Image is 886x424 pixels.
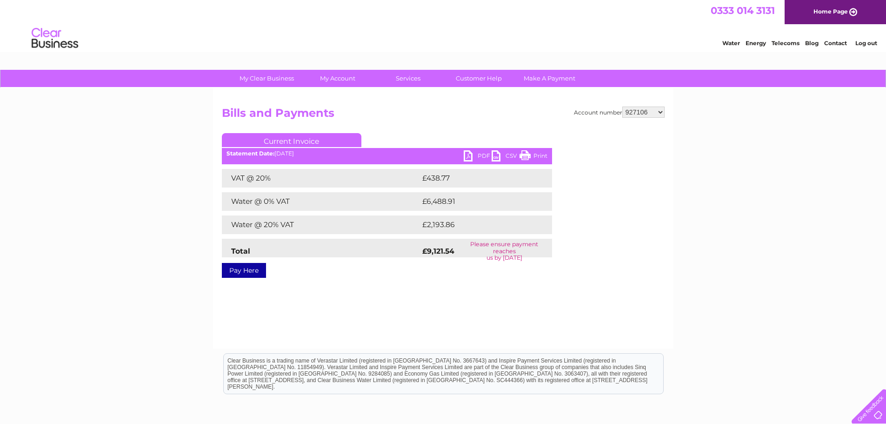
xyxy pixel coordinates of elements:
[805,40,819,47] a: Blog
[370,70,446,87] a: Services
[511,70,588,87] a: Make A Payment
[772,40,799,47] a: Telecoms
[422,247,454,256] strong: £9,121.54
[420,192,538,211] td: £6,488.91
[457,239,552,263] td: Please ensure payment reaches us by [DATE]
[440,70,517,87] a: Customer Help
[520,150,547,164] a: Print
[231,247,250,256] strong: Total
[228,70,305,87] a: My Clear Business
[31,24,79,53] img: logo.png
[492,150,520,164] a: CSV
[222,107,665,124] h2: Bills and Payments
[722,40,740,47] a: Water
[855,40,877,47] a: Log out
[746,40,766,47] a: Energy
[222,192,420,211] td: Water @ 0% VAT
[574,107,665,118] div: Account number
[222,169,420,188] td: VAT @ 20%
[420,215,537,234] td: £2,193.86
[299,70,376,87] a: My Account
[420,169,535,188] td: £438.77
[222,215,420,234] td: Water @ 20% VAT
[464,150,492,164] a: PDF
[226,150,274,157] b: Statement Date:
[222,263,266,278] a: Pay Here
[824,40,847,47] a: Contact
[222,150,552,157] div: [DATE]
[222,133,361,147] a: Current Invoice
[711,5,775,16] a: 0333 014 3131
[224,5,663,45] div: Clear Business is a trading name of Verastar Limited (registered in [GEOGRAPHIC_DATA] No. 3667643...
